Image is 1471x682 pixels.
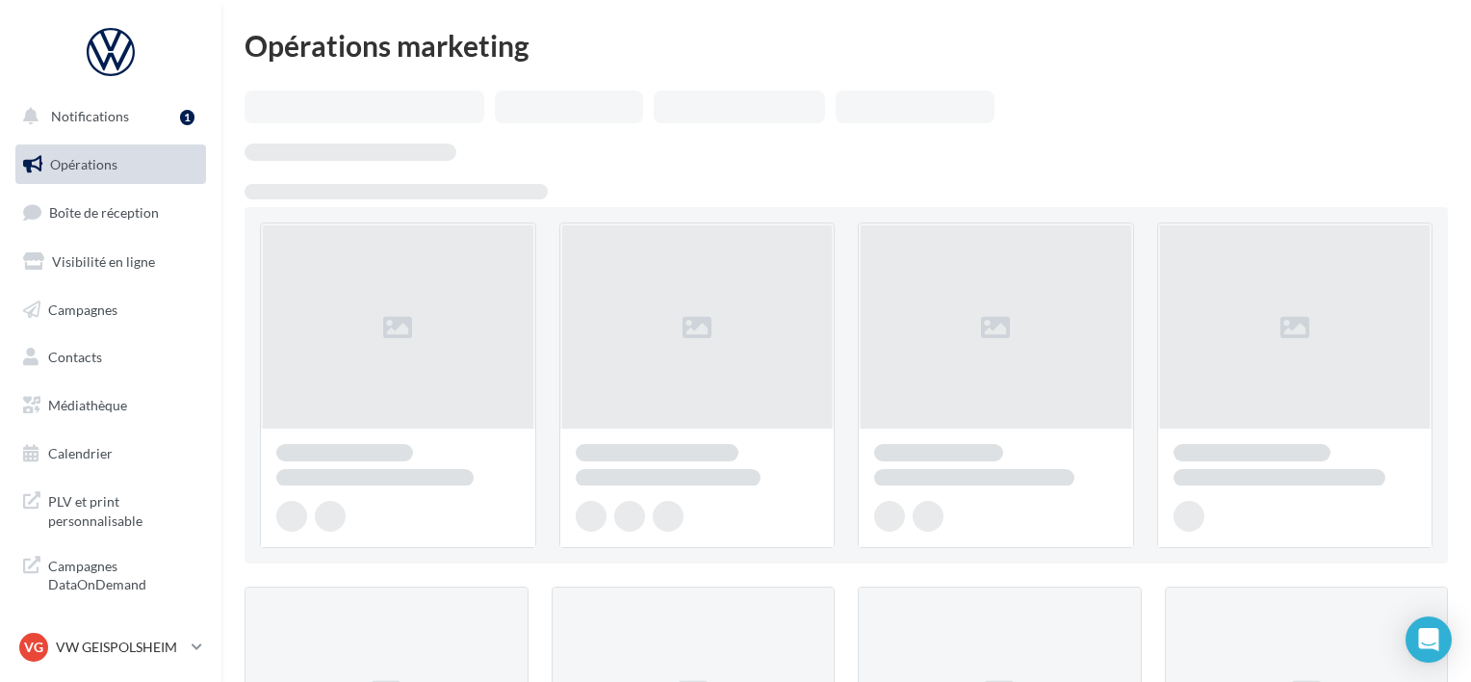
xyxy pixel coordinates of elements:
a: Calendrier [12,433,210,474]
span: Notifications [51,108,129,124]
span: Opérations [50,156,117,172]
span: Campagnes DataOnDemand [48,553,198,594]
a: Visibilité en ligne [12,242,210,282]
div: Opérations marketing [245,31,1448,60]
span: Visibilité en ligne [52,253,155,270]
span: Médiathèque [48,397,127,413]
a: Campagnes [12,290,210,330]
a: Contacts [12,337,210,378]
span: Campagnes [48,301,117,317]
a: Médiathèque [12,385,210,426]
a: Campagnes DataOnDemand [12,545,210,602]
p: VW GEISPOLSHEIM [56,638,184,657]
span: Contacts [48,349,102,365]
span: VG [24,638,43,657]
a: VG VW GEISPOLSHEIM [15,629,206,666]
div: 1 [180,110,194,125]
span: Boîte de réception [49,204,159,221]
button: Notifications 1 [12,96,202,137]
div: Open Intercom Messenger [1406,616,1452,663]
span: PLV et print personnalisable [48,488,198,530]
a: Boîte de réception [12,192,210,233]
span: Calendrier [48,445,113,461]
a: PLV et print personnalisable [12,481,210,538]
a: Opérations [12,144,210,185]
